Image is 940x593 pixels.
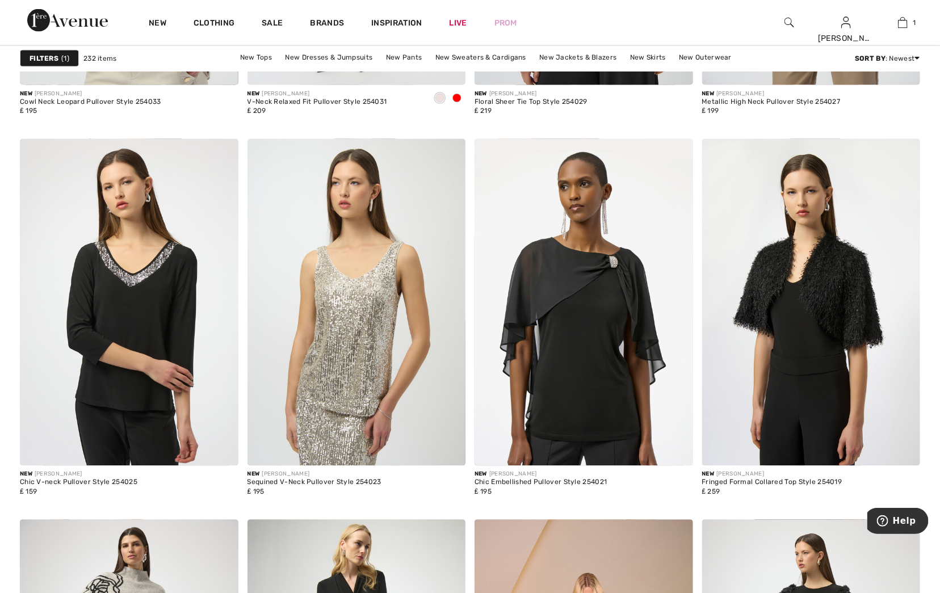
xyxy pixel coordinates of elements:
[475,470,607,479] div: [PERSON_NAME]
[673,50,737,65] a: New Outerwear
[702,470,842,479] div: [PERSON_NAME]
[913,18,916,28] span: 1
[380,50,428,65] a: New Pants
[475,479,607,487] div: Chic Embellished Pullover Style 254021
[702,90,715,97] span: New
[310,18,345,30] a: Brands
[702,471,715,478] span: New
[475,488,492,496] span: ₤ 195
[247,107,266,115] span: ₤ 209
[234,50,278,65] a: New Tops
[702,488,720,496] span: ₤ 259
[841,16,851,30] img: My Info
[841,17,851,28] a: Sign In
[702,139,921,466] img: Fringed Formal Collared Top Style 254019. Black
[702,479,842,487] div: Fringed Formal Collared Top Style 254019
[475,90,587,98] div: [PERSON_NAME]
[475,471,487,478] span: New
[875,16,930,30] a: 1
[280,50,379,65] a: New Dresses & Jumpsuits
[371,18,422,30] span: Inspiration
[702,90,841,98] div: [PERSON_NAME]
[20,139,238,466] img: Chic V-neck Pullover Style 254025. Black/Silver
[61,53,69,64] span: 1
[194,18,234,30] a: Clothing
[247,470,381,479] div: [PERSON_NAME]
[855,53,920,64] div: : Newest
[624,50,672,65] a: New Skirts
[702,98,841,106] div: Metallic High Neck Pullover Style 254027
[475,107,492,115] span: ₤ 219
[247,90,387,98] div: [PERSON_NAME]
[20,488,37,496] span: ₤ 159
[448,90,465,108] div: Red
[27,9,108,32] img: 1ère Avenue
[450,17,467,29] a: Live
[247,479,381,487] div: Sequined V-Neck Pullover Style 254023
[784,16,794,30] img: search the website
[20,98,161,106] div: Cowl Neck Leopard Pullover Style 254033
[431,90,448,108] div: Champagne 171
[867,508,929,536] iframe: Opens a widget where you can find more information
[20,471,32,478] span: New
[855,54,886,62] strong: Sort By
[20,90,161,98] div: [PERSON_NAME]
[534,50,622,65] a: New Jackets & Blazers
[247,471,260,478] span: New
[262,18,283,30] a: Sale
[430,50,532,65] a: New Sweaters & Cardigans
[20,470,137,479] div: [PERSON_NAME]
[247,98,387,106] div: V-Neck Relaxed Fit Pullover Style 254031
[247,488,265,496] span: ₤ 195
[20,107,37,115] span: ₤ 195
[475,90,487,97] span: New
[20,90,32,97] span: New
[20,479,137,487] div: Chic V-neck Pullover Style 254025
[247,139,466,466] img: Sequined V-Neck Pullover Style 254023. SILVER/NUDE
[149,18,166,30] a: New
[818,32,874,44] div: [PERSON_NAME]
[30,53,58,64] strong: Filters
[702,107,719,115] span: ₤ 199
[247,90,260,97] span: New
[83,53,117,64] span: 232 items
[475,139,693,466] img: Chic Embellished Pullover Style 254021. Black
[494,17,517,29] a: Prom
[898,16,908,30] img: My Bag
[475,98,587,106] div: Floral Sheer Tie Top Style 254029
